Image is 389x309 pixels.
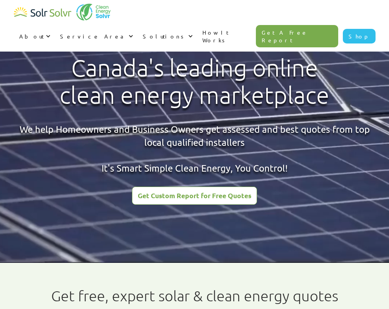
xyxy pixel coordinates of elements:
div: Service Area [55,25,137,48]
div: About [19,32,44,40]
div: We help Homeowners and Business Owners get assessed and best quotes from top local qualified inst... [13,123,376,174]
div: Get Custom Report for Free Quotes [138,192,251,199]
div: About [14,25,55,48]
div: Solutions [137,25,197,48]
div: Solutions [143,32,186,40]
a: Get Custom Report for Free Quotes [132,187,257,205]
h1: Get free, expert solar & clean energy quotes [51,287,338,304]
div: Service Area [60,32,127,40]
a: Get A Free Report [256,25,338,47]
a: Shop [343,29,376,43]
a: How It Works [197,21,256,52]
h1: Canada's leading online clean energy marketplace [53,54,336,110]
